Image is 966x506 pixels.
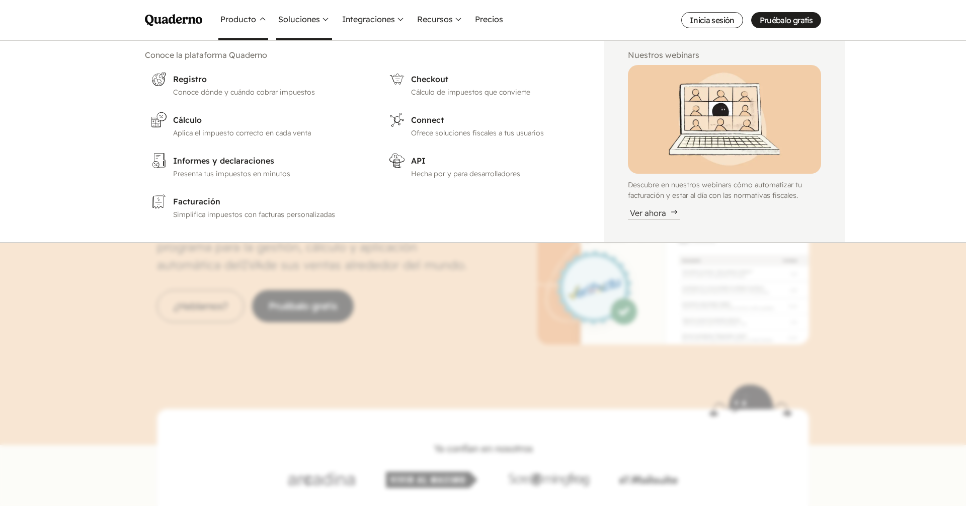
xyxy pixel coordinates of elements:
[411,128,574,138] p: Ofrece soluciones fiscales a tus usuarios
[145,49,580,61] h2: Conoce la plataforma Quaderno
[628,49,821,61] h2: Nuestros webinars
[145,106,371,144] a: CálculoAplica el impuesto correcto en cada venta
[173,195,365,207] h3: Facturación
[411,169,574,179] p: Hecha por y para desarrolladores
[173,128,365,138] p: Aplica el impuesto correcto en cada venta
[383,65,580,104] a: CheckoutCálculo de impuestos que convierte
[173,169,365,179] p: Presenta tus impuestos en minutos
[145,147,371,185] a: Informes y declaracionesPresenta tus impuestos en minutos
[411,73,574,85] h3: Checkout
[173,209,365,220] p: Simplifica impuestos con facturas personalizadas
[411,155,574,167] h3: API
[681,12,743,28] a: Inicia sesión
[383,147,580,185] a: APIHecha por y para desarrolladores
[173,73,365,85] h3: Registro
[145,65,371,104] a: RegistroConoce dónde y cuándo cobrar impuestos
[173,114,365,126] h3: Cálculo
[145,187,371,226] a: FacturaciónSimplifica impuestos con facturas personalizadas
[628,180,821,201] p: Descubre en nuestros webinars cómo automatizar tu facturación y estar al día con las normativas f...
[411,87,574,98] p: Cálculo de impuestos que convierte
[173,155,365,167] h3: Informes y declaraciones
[751,12,821,28] a: Pruébalo gratis
[411,114,574,126] h3: Connect
[383,106,580,144] a: ConnectOfrece soluciones fiscales a tus usuarios
[628,65,821,174] img: Illustration of Qoodle giving a webinar
[628,207,680,220] div: Ver ahora
[173,87,365,98] p: Conoce dónde y cuándo cobrar impuestos
[628,65,821,220] a: Illustration of Qoodle giving a webinarDescubre en nuestros webinars cómo automatizar tu facturac...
